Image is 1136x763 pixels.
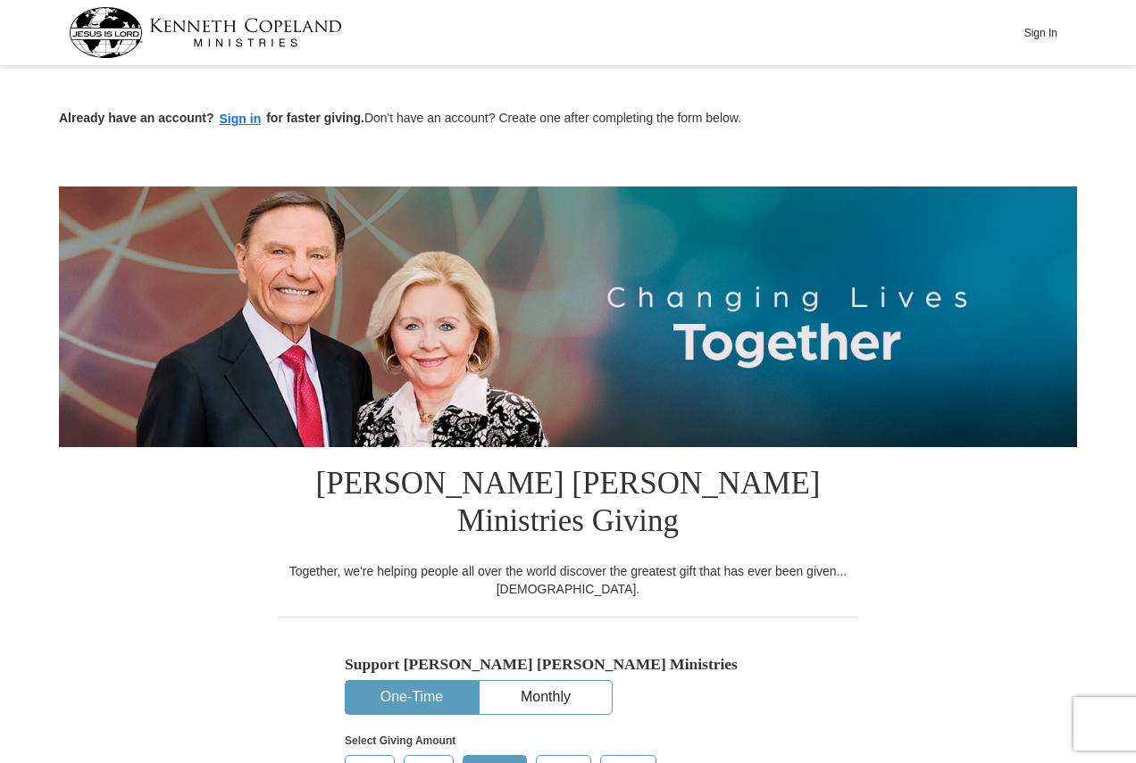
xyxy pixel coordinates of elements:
[214,109,267,129] button: Sign in
[59,109,1077,129] p: Don't have an account? Create one after completing the form below.
[1014,19,1067,46] button: Sign In
[278,447,858,562] h1: [PERSON_NAME] [PERSON_NAME] Ministries Giving
[69,7,342,58] img: kcm-header-logo.svg
[59,111,364,125] strong: Already have an account? for faster giving.
[480,681,612,714] button: Monthly
[345,734,455,747] strong: Select Giving Amount
[345,655,791,674] h5: Support [PERSON_NAME] [PERSON_NAME] Ministries
[278,562,858,598] div: Together, we're helping people all over the world discover the greatest gift that has ever been g...
[346,681,478,714] button: One-Time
